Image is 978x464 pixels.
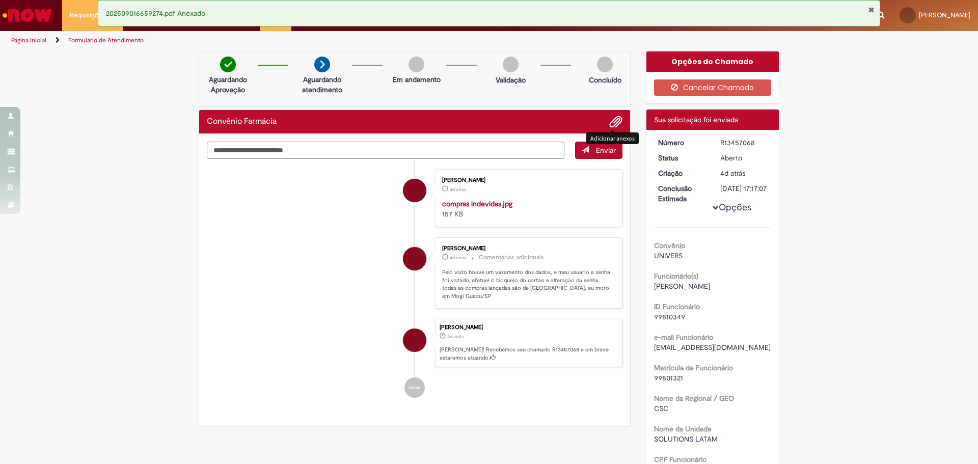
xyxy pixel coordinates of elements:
[720,138,768,148] div: R13457068
[654,333,713,342] b: e-mail Funcionário
[720,169,745,178] span: 4d atrás
[720,169,745,178] time: 28/08/2025 11:17:04
[597,57,613,72] img: img-circle-grey.png
[1,5,53,25] img: ServiceNow
[68,36,144,44] a: Formulário de Atendimento
[447,334,464,340] time: 28/08/2025 11:17:04
[654,251,683,260] span: UNIVERS
[409,57,424,72] img: img-circle-grey.png
[442,177,612,183] div: [PERSON_NAME]
[654,455,707,464] b: CPF Funcionário
[450,186,466,193] time: 28/08/2025 11:33:04
[650,183,713,204] dt: Conclusão Estimada
[654,343,771,352] span: [EMAIL_ADDRESS][DOMAIN_NAME]
[106,9,205,18] span: 202509016659274.pdf Anexado
[442,199,612,219] div: 157 KB
[442,245,612,252] div: [PERSON_NAME]
[297,74,347,95] p: Aguardando atendimento
[496,75,526,85] p: Validação
[654,312,685,321] span: 99810349
[442,268,612,301] p: Pelo visto houve um vazamento dos dados, e meu usuário e senha foi vazado, efetuei o bloqueio do ...
[589,75,621,85] p: Concluído
[596,146,616,155] span: Enviar
[450,186,466,193] span: 4d atrás
[720,183,768,194] div: [DATE] 17:17:07
[503,57,519,72] img: img-circle-grey.png
[450,255,466,261] span: 4d atrás
[442,199,512,208] a: compras indevidas.jpg
[586,132,639,144] div: Adicionar anexos
[403,329,426,352] div: Alef Henrique dos Santos
[654,115,738,124] span: Sua solicitação foi enviada
[393,74,441,85] p: Em andamento
[650,168,713,178] dt: Criação
[8,31,644,50] ul: Trilhas de página
[650,138,713,148] dt: Número
[650,153,713,163] dt: Status
[654,363,733,372] b: Matrícula de Funcionário
[314,57,330,72] img: arrow-next.png
[447,334,464,340] span: 4d atrás
[203,74,253,95] p: Aguardando Aprovação
[479,253,544,262] small: Comentários adicionais
[654,404,668,413] span: CSC
[654,79,772,96] button: Cancelar Chamado
[654,434,718,444] span: SOLUTIONS LATAM
[207,159,622,408] ul: Histórico de tíquete
[654,424,712,433] b: Nome da Unidade
[919,11,970,19] span: [PERSON_NAME]
[654,373,683,383] span: 99801321
[868,6,875,14] button: Fechar Notificação
[207,117,277,126] h2: Convênio Farmácia Histórico de tíquete
[654,271,698,281] b: Funcionário(s)
[654,282,710,291] span: [PERSON_NAME]
[207,319,622,368] li: Alef Henrique dos Santos
[207,142,564,159] textarea: Digite sua mensagem aqui...
[220,57,236,72] img: check-circle-green.png
[403,179,426,202] div: Alef Henrique dos Santos
[654,241,685,250] b: Convênio
[11,36,46,44] a: Página inicial
[450,255,466,261] time: 28/08/2025 11:27:11
[403,247,426,270] div: Alef Henrique dos Santos
[70,10,105,20] span: Requisições
[440,324,617,331] div: [PERSON_NAME]
[440,346,617,362] p: [PERSON_NAME]! Recebemos seu chamado R13457068 e em breve estaremos atuando.
[575,142,622,159] button: Enviar
[720,153,768,163] div: Aberto
[654,394,734,403] b: Nome da Regional / GEO
[609,115,622,128] button: Adicionar anexos
[646,51,779,72] div: Opções do Chamado
[654,302,700,311] b: ID Funcionário
[720,168,768,178] div: 28/08/2025 11:17:04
